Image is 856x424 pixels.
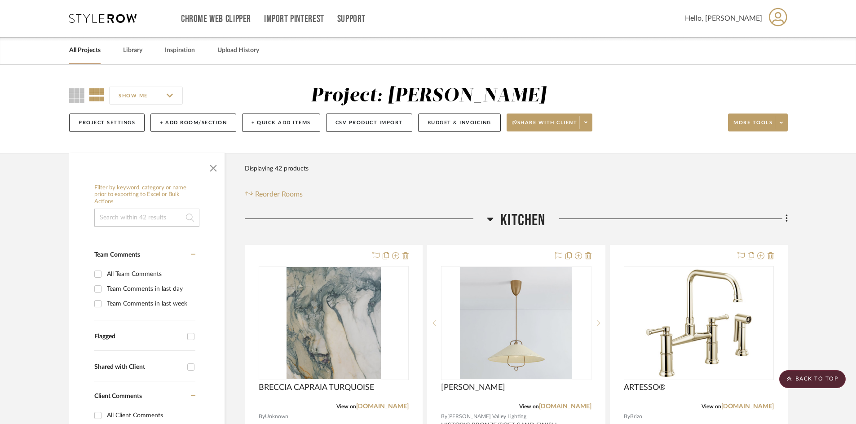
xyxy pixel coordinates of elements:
span: Kitchen [500,211,545,230]
span: By [624,412,630,421]
div: Team Comments in last week [107,297,193,311]
a: Import Pinterest [264,15,324,23]
span: View on [519,404,539,409]
span: Unknown [265,412,288,421]
span: Team Comments [94,252,140,258]
div: Shared with Client [94,363,183,371]
a: Inspiration [165,44,195,57]
span: [PERSON_NAME] Valley Lighting [447,412,526,421]
img: ARTESSO® [643,267,755,379]
a: Support [337,15,366,23]
span: BRECCIA CAPRAIA TURQUOISE [259,383,374,393]
input: Search within 42 results [94,209,199,227]
a: [DOMAIN_NAME] [356,403,409,410]
h6: Filter by keyword, category or name prior to exporting to Excel or Bulk Actions [94,184,199,205]
div: Displaying 42 products [245,160,309,178]
span: Reorder Rooms [255,189,303,200]
span: View on [702,404,721,409]
span: Hello, [PERSON_NAME] [685,13,762,24]
a: [DOMAIN_NAME] [539,403,591,410]
button: + Add Room/Section [150,114,236,132]
a: Upload History [217,44,259,57]
span: Share with client [512,119,578,133]
button: More tools [728,114,788,131]
a: All Projects [69,44,101,57]
a: Library [123,44,142,57]
img: BRECCIA CAPRAIA TURQUOISE [287,267,381,379]
button: Budget & Invoicing [418,114,501,132]
button: Reorder Rooms [245,189,303,200]
scroll-to-top-button: BACK TO TOP [779,370,846,388]
div: Team Comments in last day [107,282,193,296]
div: Flagged [94,333,183,341]
span: By [259,412,265,421]
span: Client Comments [94,393,142,399]
img: Pawley [460,267,572,379]
button: Project Settings [69,114,145,132]
div: 0 [259,267,408,380]
div: All Client Comments [107,408,193,423]
span: ARTESSO® [624,383,666,393]
div: Project: [PERSON_NAME] [311,87,546,105]
a: Chrome Web Clipper [181,15,251,23]
button: Close [204,157,222,175]
div: All Team Comments [107,267,193,281]
button: + Quick Add Items [242,114,320,132]
button: CSV Product Import [326,114,412,132]
span: More tools [733,119,772,133]
span: View on [336,404,356,409]
span: [PERSON_NAME] [441,383,505,393]
a: [DOMAIN_NAME] [721,403,774,410]
button: Share with client [507,114,593,131]
span: By [441,412,447,421]
span: Brizo [630,412,642,421]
